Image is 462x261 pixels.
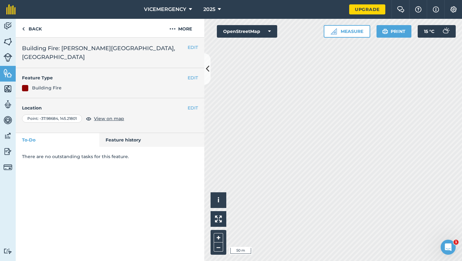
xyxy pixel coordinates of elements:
img: svg+xml;base64,PD94bWwgdmVyc2lvbj0iMS4wIiBlbmNvZGluZz0idXRmLTgiPz4KPCEtLSBHZW5lcmF0b3I6IEFkb2JlIE... [3,163,12,172]
button: i [211,192,226,208]
img: svg+xml;base64,PD94bWwgdmVyc2lvbj0iMS4wIiBlbmNvZGluZz0idXRmLTgiPz4KPCEtLSBHZW5lcmF0b3I6IEFkb2JlIE... [3,131,12,141]
span: VICEMERGENCY [144,6,186,13]
img: fieldmargin Logo [6,4,16,14]
img: Four arrows, one pointing top left, one top right, one bottom right and the last bottom left [215,216,222,222]
span: 15 ° C [424,25,434,38]
img: svg+xml;base64,PD94bWwgdmVyc2lvbj0iMS4wIiBlbmNvZGluZz0idXRmLTgiPz4KPCEtLSBHZW5lcmF0b3I6IEFkb2JlIE... [3,115,12,125]
button: More [157,19,204,37]
img: svg+xml;base64,PD94bWwgdmVyc2lvbj0iMS4wIiBlbmNvZGluZz0idXRmLTgiPz4KPCEtLSBHZW5lcmF0b3I6IEFkb2JlIE... [3,248,12,254]
img: Ruler icon [331,28,337,35]
span: 2025 [203,6,215,13]
p: There are no outstanding tasks for this feature. [22,153,198,160]
img: svg+xml;base64,PHN2ZyB4bWxucz0iaHR0cDovL3d3dy53My5vcmcvMjAwMC9zdmciIHdpZHRoPSI1NiIgaGVpZ2h0PSI2MC... [3,84,12,93]
img: svg+xml;base64,PHN2ZyB4bWxucz0iaHR0cDovL3d3dy53My5vcmcvMjAwMC9zdmciIHdpZHRoPSIxOCIgaGVpZ2h0PSIyNC... [86,115,91,122]
iframe: Intercom live chat [441,240,456,255]
img: svg+xml;base64,PD94bWwgdmVyc2lvbj0iMS4wIiBlbmNvZGluZz0idXRmLTgiPz4KPCEtLSBHZW5lcmF0b3I6IEFkb2JlIE... [3,147,12,156]
h4: Feature Type [22,74,188,81]
img: svg+xml;base64,PD94bWwgdmVyc2lvbj0iMS4wIiBlbmNvZGluZz0idXRmLTgiPz4KPCEtLSBHZW5lcmF0b3I6IEFkb2JlIE... [3,100,12,109]
img: svg+xml;base64,PHN2ZyB4bWxucz0iaHR0cDovL3d3dy53My5vcmcvMjAwMC9zdmciIHdpZHRoPSI1NiIgaGVpZ2h0PSI2MC... [3,68,12,78]
img: svg+xml;base64,PHN2ZyB4bWxucz0iaHR0cDovL3d3dy53My5vcmcvMjAwMC9zdmciIHdpZHRoPSIxNyIgaGVpZ2h0PSIxNy... [433,6,439,13]
div: Point : -37.98684 , 145.21801 [22,115,82,123]
span: 1 [454,240,459,245]
img: svg+xml;base64,PHN2ZyB4bWxucz0iaHR0cDovL3d3dy53My5vcmcvMjAwMC9zdmciIHdpZHRoPSIxOSIgaGVpZ2h0PSIyNC... [382,28,388,35]
span: View on map [94,115,124,122]
h4: Location [22,104,198,111]
button: 15 °C [418,25,456,38]
img: svg+xml;base64,PD94bWwgdmVyc2lvbj0iMS4wIiBlbmNvZGluZz0idXRmLTgiPz4KPCEtLSBHZW5lcmF0b3I6IEFkb2JlIE... [3,21,12,31]
span: i [217,196,219,204]
a: Feature history [99,133,205,147]
img: svg+xml;base64,PHN2ZyB4bWxucz0iaHR0cDovL3d3dy53My5vcmcvMjAwMC9zdmciIHdpZHRoPSI1NiIgaGVpZ2h0PSI2MC... [3,37,12,46]
img: svg+xml;base64,PD94bWwgdmVyc2lvbj0iMS4wIiBlbmNvZGluZz0idXRmLTgiPz4KPCEtLSBHZW5lcmF0b3I6IEFkb2JlIE... [3,53,12,62]
button: EDIT [188,44,198,51]
img: svg+xml;base64,PHN2ZyB4bWxucz0iaHR0cDovL3d3dy53My5vcmcvMjAwMC9zdmciIHdpZHRoPSIyMCIgaGVpZ2h0PSIyNC... [169,25,176,33]
img: A question mark icon [415,6,422,13]
a: To-Do [16,133,99,147]
img: svg+xml;base64,PD94bWwgdmVyc2lvbj0iMS4wIiBlbmNvZGluZz0idXRmLTgiPz4KPCEtLSBHZW5lcmF0b3I6IEFkb2JlIE... [439,25,452,38]
img: A cog icon [450,6,457,13]
button: EDIT [188,104,198,111]
a: Upgrade [349,4,385,14]
button: OpenStreetMap [217,25,277,38]
button: Measure [324,25,370,38]
button: – [214,242,223,252]
button: EDIT [188,74,198,81]
img: svg+xml;base64,PHN2ZyB4bWxucz0iaHR0cDovL3d3dy53My5vcmcvMjAwMC9zdmciIHdpZHRoPSI5IiBoZWlnaHQ9IjI0Ii... [22,25,25,33]
a: Back [16,19,48,37]
button: Print [377,25,412,38]
div: Building Fire [32,84,62,91]
button: + [214,233,223,242]
button: View on map [86,115,124,122]
h2: Building Fire: [PERSON_NAME][GEOGRAPHIC_DATA], [GEOGRAPHIC_DATA] [22,44,198,61]
img: Two speech bubbles overlapping with the left bubble in the forefront [397,6,404,13]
